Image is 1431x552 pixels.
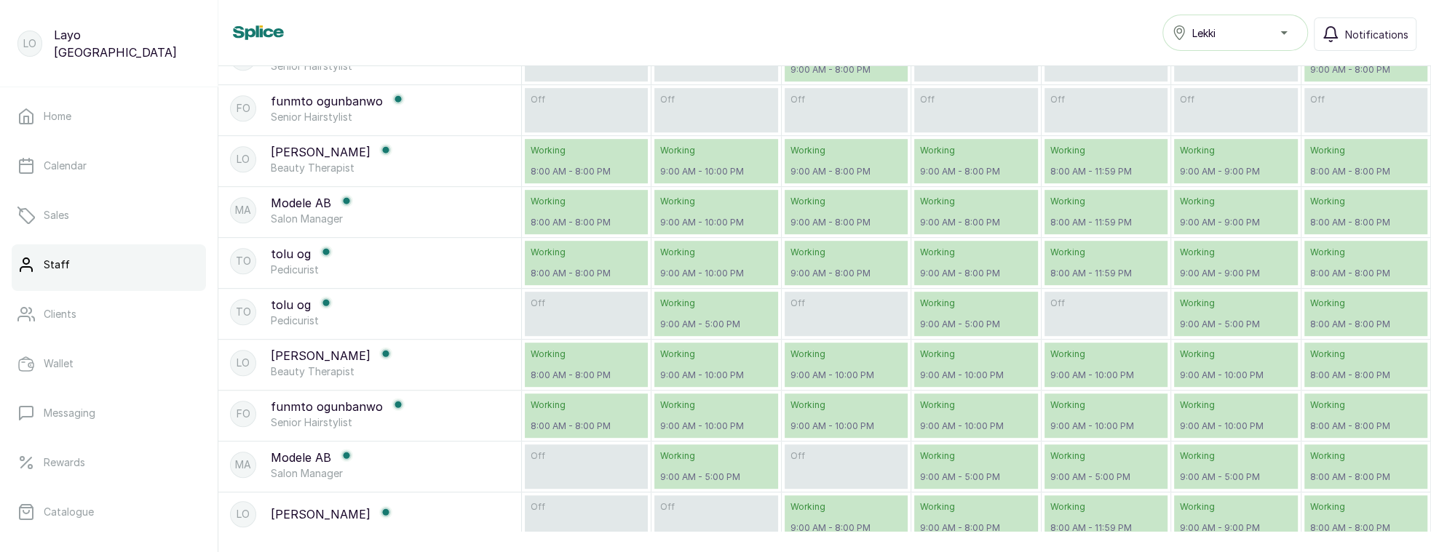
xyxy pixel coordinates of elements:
[1180,268,1292,279] p: 9:00 AM - 9:00 PM
[660,471,772,483] p: 9:00 AM - 5:00 PM
[44,505,94,519] p: Catalogue
[1310,420,1422,432] p: 8:00 AM - 8:00 PM
[271,245,311,263] p: tolu og
[271,212,353,226] p: Salon Manager
[237,101,250,116] p: FO
[660,297,772,309] p: Working
[1050,420,1162,432] p: 9:00 AM - 10:00 PM
[660,196,772,207] p: Working
[271,347,370,364] p: [PERSON_NAME]
[271,59,392,73] p: Senior Hairstylist
[271,364,392,379] p: Beauty Therapist
[271,143,370,161] p: [PERSON_NAME]
[1180,247,1292,258] p: Working
[660,501,772,513] p: off
[1310,522,1422,534] p: 8:00 AM - 8:00 PM
[531,145,643,156] p: Working
[1180,196,1292,207] p: Working
[12,195,206,236] a: Sales
[1180,369,1292,381] p: 9:00 AM - 10:00 PM
[12,244,206,285] a: Staff
[531,399,643,411] p: Working
[660,247,772,258] p: Working
[236,305,251,319] p: TO
[920,369,1032,381] p: 9:00 AM - 10:00 PM
[271,263,333,277] p: Pedicurist
[531,420,643,432] p: 8:00 AM - 8:00 PM
[1310,217,1422,228] p: 8:00 AM - 8:00 PM
[790,348,903,360] p: Working
[1310,471,1422,483] p: 8:00 AM - 8:00 PM
[531,369,643,381] p: 8:00 AM - 8:00 PM
[1310,145,1422,156] p: Working
[1310,399,1422,411] p: Working
[790,501,903,513] p: Working
[660,450,772,462] p: Working
[1050,217,1162,228] p: 8:00 AM - 11:59 PM
[1180,94,1292,105] p: off
[1050,348,1162,360] p: Working
[1050,471,1162,483] p: 9:00 AM - 5:00 PM
[54,26,200,61] p: Layo [GEOGRAPHIC_DATA]
[790,369,903,381] p: 9:00 AM - 10:00 PM
[1050,196,1162,207] p: Working
[1050,145,1162,156] p: Working
[1050,522,1162,534] p: 8:00 AM - 11:59 PM
[920,522,1032,534] p: 9:00 AM - 8:00 PM
[1162,15,1308,51] button: Lekki
[1310,196,1422,207] p: Working
[920,420,1032,432] p: 9:00 AM - 10:00 PM
[1050,501,1162,513] p: Working
[531,501,643,513] p: off
[790,297,903,309] p: off
[12,393,206,433] a: Messaging
[271,313,333,328] p: Pedicurist
[1310,369,1422,381] p: 8:00 AM - 8:00 PM
[44,356,74,371] p: Wallet
[1310,94,1422,105] p: off
[920,297,1032,309] p: Working
[44,208,69,223] p: Sales
[920,399,1032,411] p: Working
[1180,501,1292,513] p: Working
[790,94,903,105] p: off
[1050,268,1162,279] p: 8:00 AM - 11:59 PM
[271,110,405,124] p: Senior Hairstylist
[790,522,903,534] p: 9:00 AM - 8:00 PM
[1050,247,1162,258] p: Working
[44,307,76,321] p: Clients
[920,450,1032,462] p: Working
[44,257,70,272] p: Staff
[790,145,903,156] p: Working
[1180,145,1292,156] p: Working
[660,166,772,177] p: 9:00 AM - 10:00 PM
[12,492,206,532] a: Catalogue
[12,294,206,335] a: Clients
[1310,450,1422,462] p: Working
[1314,17,1416,51] button: Notifications
[1180,297,1292,309] p: Working
[660,319,772,330] p: 9:00 AM - 5:00 PM
[235,457,251,472] p: MA
[920,348,1032,360] p: Working
[920,319,1032,330] p: 9:00 AM - 5:00 PM
[271,296,311,313] p: tolu og
[12,96,206,137] a: Home
[790,450,903,462] p: off
[920,166,1032,177] p: 9:00 AM - 8:00 PM
[790,196,903,207] p: Working
[1180,420,1292,432] p: 9:00 AM - 10:00 PM
[271,161,392,175] p: Beauty Therapist
[1180,319,1292,330] p: 9:00 AM - 5:00 PM
[1180,399,1292,411] p: Working
[44,455,85,470] p: Rewards
[920,196,1032,207] p: Working
[790,217,903,228] p: 9:00 AM - 8:00 PM
[271,415,405,430] p: Senior Hairstylist
[531,196,643,207] p: Working
[237,507,250,521] p: LO
[237,356,250,370] p: LO
[271,398,383,415] p: funmto ogunbanwo
[271,466,353,481] p: Salon Manager
[920,145,1032,156] p: Working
